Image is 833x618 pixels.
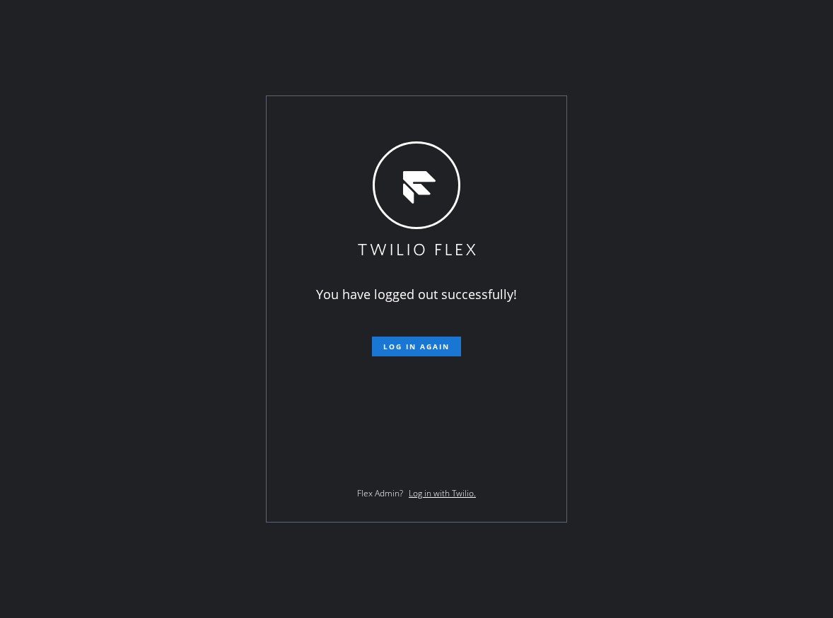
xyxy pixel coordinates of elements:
span: Log in again [383,342,450,351]
button: Log in again [372,337,461,356]
span: Flex Admin? [357,487,403,499]
a: Log in with Twilio. [409,487,476,499]
span: You have logged out successfully! [316,286,517,303]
